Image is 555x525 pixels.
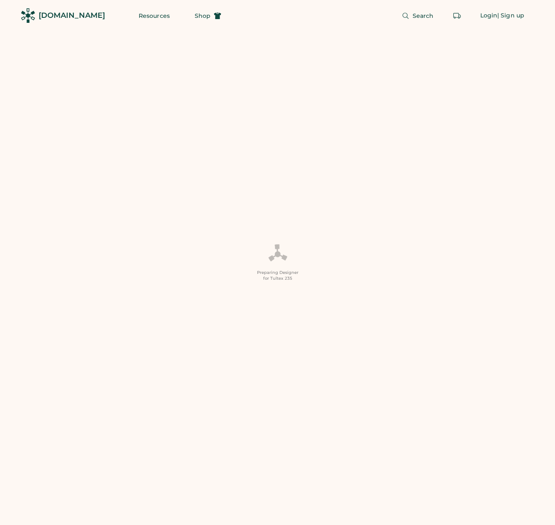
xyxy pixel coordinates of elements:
[497,12,524,20] div: | Sign up
[449,7,465,24] button: Retrieve an order
[480,12,498,20] div: Login
[185,7,231,24] button: Shop
[195,13,210,19] span: Shop
[129,7,180,24] button: Resources
[39,10,105,21] div: [DOMAIN_NAME]
[413,13,434,19] span: Search
[392,7,444,24] button: Search
[268,244,288,264] img: Platens-Black-Loader-Spin-rich%20black.webp
[257,270,298,281] div: Preparing Designer for Tultex 235
[21,8,35,23] img: Rendered Logo - Screens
